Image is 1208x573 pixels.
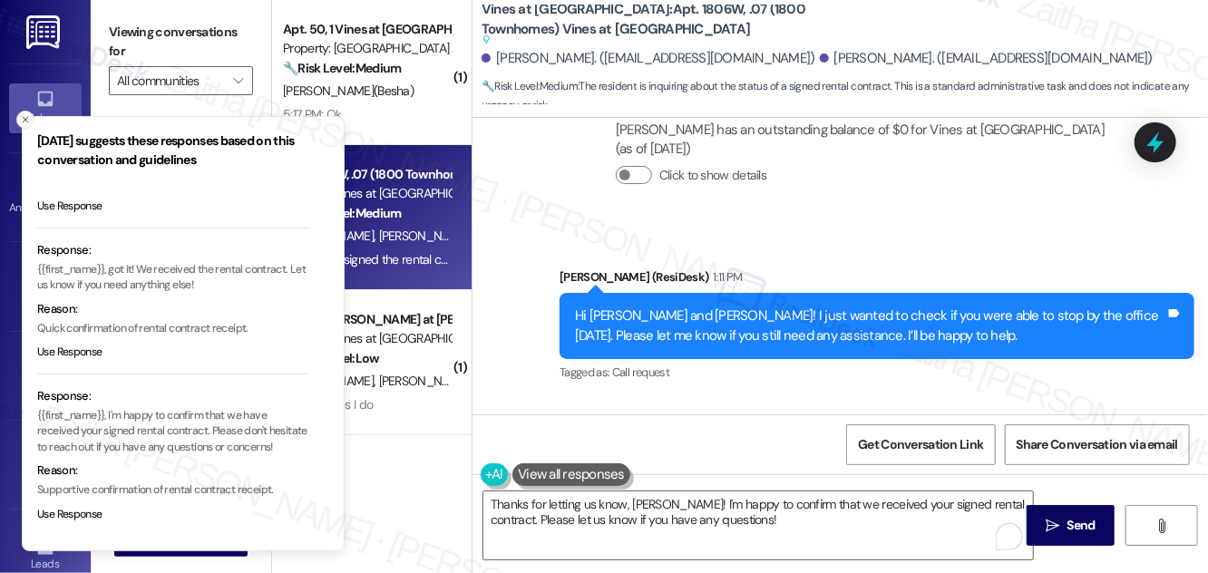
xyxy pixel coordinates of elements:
div: [PERSON_NAME] (ResiDesk) [560,267,1194,293]
span: Send [1067,516,1096,535]
a: Insights • [9,351,82,400]
img: ResiDesk Logo [26,15,63,49]
div: 1:12 PM: We signed the rental contract, did you receive it? [283,251,580,267]
a: Site Visit • [9,262,82,311]
div: [PERSON_NAME] has an outstanding balance of $0 for Vines at [GEOGRAPHIC_DATA] (as of [DATE]) [616,121,1119,160]
i:  [233,73,243,88]
div: Response: [37,387,309,405]
strong: 🔧 Risk Level: Medium [283,60,401,76]
div: [PERSON_NAME]. ([EMAIL_ADDRESS][DOMAIN_NAME]) [482,49,815,68]
div: Apt. 16, [PERSON_NAME] at [PERSON_NAME] [283,310,451,329]
div: [PERSON_NAME]. ([EMAIL_ADDRESS][DOMAIN_NAME]) [820,49,1154,68]
h3: [DATE] suggests these responses based on this conversation and guidelines [37,131,309,170]
strong: 💡 Risk Level: Low [283,350,379,366]
div: Hi [PERSON_NAME] and [PERSON_NAME]! I just wanted to check if you were able to stop by the office... [575,306,1165,345]
input: All communities [117,66,224,95]
button: Use Response [37,345,102,361]
p: {{first_name}}, I'm happy to confirm that we have received your signed rental contract. Please do... [37,408,309,456]
button: Share Conversation via email [1005,424,1190,465]
div: Property: [GEOGRAPHIC_DATA] Apts [283,39,451,58]
button: Close toast [16,111,34,129]
p: {{first_name}}, got it! We received the rental contract. Let us know if you need anything else! [37,262,309,294]
p: Quick confirmation of rental contract receipt. [37,321,309,337]
span: [PERSON_NAME](Besha) [283,83,414,99]
i:  [1046,519,1059,533]
div: Response: [37,241,309,259]
div: Reason: [37,461,309,480]
button: Get Conversation Link [846,424,995,465]
a: Buildings [9,440,82,489]
div: Property: Vines at [GEOGRAPHIC_DATA] [283,329,451,348]
label: Viewing conversations for [109,18,253,66]
button: Send [1027,505,1115,546]
div: Apt. 1806W, .07 (1800 Townhomes) Vines at [GEOGRAPHIC_DATA] [283,165,451,184]
span: Get Conversation Link [858,435,983,454]
span: [PERSON_NAME] [379,228,470,244]
button: Use Response [37,507,102,523]
textarea: To enrich screen reader interactions, please activate Accessibility in Grammarly extension settings [483,491,1033,559]
div: Property: Vines at [GEOGRAPHIC_DATA] [283,184,451,203]
div: Tagged as: [560,359,1194,385]
p: Supportive confirmation of rental contract receipt. [37,482,309,499]
strong: 🔧 Risk Level: Medium [482,79,578,93]
a: Inbox [9,83,82,132]
span: Call request [612,364,669,380]
div: Reason: [37,300,309,318]
i:  [1154,519,1168,533]
button: Use Response [37,199,102,215]
span: [PERSON_NAME] [379,373,470,389]
div: 1:11 PM [709,267,743,286]
div: Apt. 50, 1 Vines at [GEOGRAPHIC_DATA] [283,20,451,39]
div: Apt. CA135379, 1 [US_STATE] Market [283,443,451,462]
span: Share Conversation via email [1017,435,1178,454]
label: Click to show details [659,166,766,185]
span: : The resident is inquiring about the status of a signed rental contract. This is a standard admi... [482,77,1208,116]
